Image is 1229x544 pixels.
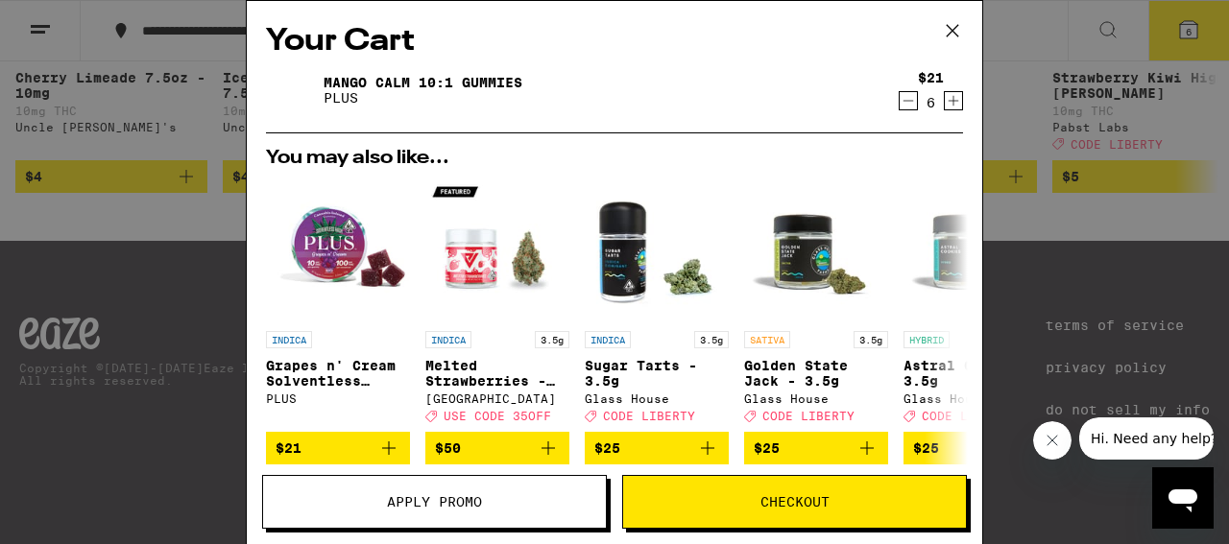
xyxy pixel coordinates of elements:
[694,331,729,348] p: 3.5g
[918,95,944,110] div: 6
[594,440,620,456] span: $25
[425,358,569,389] p: Melted Strawberries - 3.5g
[266,392,410,405] div: PLUS
[266,358,410,389] p: Grapes n' Cream Solventless Gummies
[760,495,830,509] span: Checkout
[899,91,918,110] button: Decrement
[585,432,729,464] button: Add to bag
[622,475,967,529] button: Checkout
[262,475,607,529] button: Apply Promo
[744,392,888,405] div: Glass House
[266,63,320,117] img: Mango CALM 10:1 Gummies
[904,331,950,348] p: HYBRID
[918,70,944,85] div: $21
[904,392,1048,405] div: Glass House
[585,392,729,405] div: Glass House
[324,75,522,90] a: Mango CALM 10:1 Gummies
[913,440,939,456] span: $25
[744,177,888,432] a: Open page for Golden State Jack - 3.5g from Glass House
[535,331,569,348] p: 3.5g
[266,177,410,321] img: PLUS - Grapes n' Cream Solventless Gummies
[1152,467,1214,529] iframe: Button to launch messaging window
[266,20,963,63] h2: Your Cart
[387,495,482,509] span: Apply Promo
[585,177,729,321] img: Glass House - Sugar Tarts - 3.5g
[904,177,1048,321] img: Glass House - Astral Cookies - 3.5g
[266,177,410,432] a: Open page for Grapes n' Cream Solventless Gummies from PLUS
[904,177,1048,432] a: Open page for Astral Cookies - 3.5g from Glass House
[425,177,569,432] a: Open page for Melted Strawberries - 3.5g from Ember Valley
[12,13,138,29] span: Hi. Need any help?
[585,358,729,389] p: Sugar Tarts - 3.5g
[425,331,471,348] p: INDICA
[425,177,569,321] img: Ember Valley - Melted Strawberries - 3.5g
[904,432,1048,464] button: Add to bag
[762,410,855,422] span: CODE LIBERTY
[266,149,963,168] h2: You may also like...
[425,432,569,464] button: Add to bag
[324,90,522,106] p: PLUS
[603,410,695,422] span: CODE LIBERTY
[754,440,780,456] span: $25
[585,177,729,432] a: Open page for Sugar Tarts - 3.5g from Glass House
[904,358,1048,389] p: Astral Cookies - 3.5g
[435,440,461,456] span: $50
[1079,417,1214,460] iframe: Message from company
[744,358,888,389] p: Golden State Jack - 3.5g
[1033,421,1072,460] iframe: Close message
[744,331,790,348] p: SATIVA
[854,331,888,348] p: 3.5g
[922,410,1014,422] span: CODE LIBERTY
[944,91,963,110] button: Increment
[266,432,410,464] button: Add to bag
[585,331,631,348] p: INDICA
[744,432,888,464] button: Add to bag
[744,177,888,321] img: Glass House - Golden State Jack - 3.5g
[444,410,551,422] span: USE CODE 35OFF
[425,392,569,405] div: [GEOGRAPHIC_DATA]
[276,440,301,456] span: $21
